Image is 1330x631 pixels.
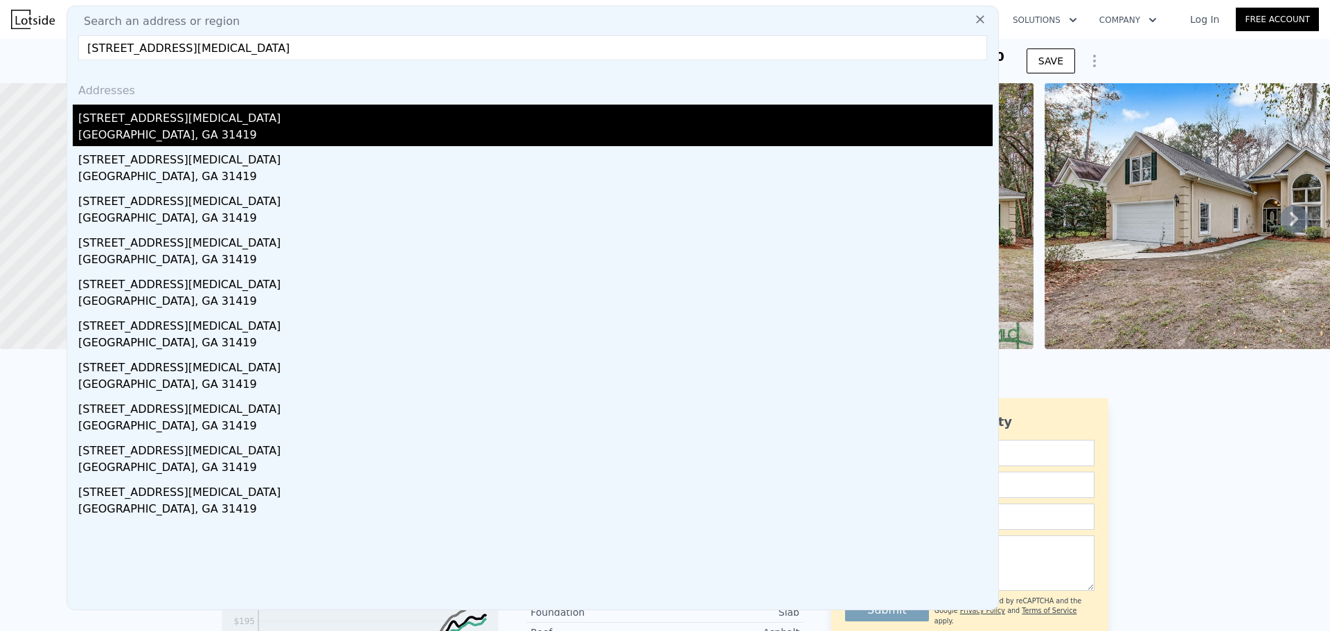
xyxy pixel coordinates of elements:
[78,479,993,501] div: [STREET_ADDRESS][MEDICAL_DATA]
[11,10,55,29] img: Lotside
[845,599,929,621] button: Submit
[78,376,993,396] div: [GEOGRAPHIC_DATA], GA 31419
[78,312,993,335] div: [STREET_ADDRESS][MEDICAL_DATA]
[1173,12,1236,26] a: Log In
[1088,8,1168,33] button: Company
[1236,8,1319,31] a: Free Account
[78,210,993,229] div: [GEOGRAPHIC_DATA], GA 31419
[78,437,993,459] div: [STREET_ADDRESS][MEDICAL_DATA]
[78,127,993,146] div: [GEOGRAPHIC_DATA], GA 31419
[78,188,993,210] div: [STREET_ADDRESS][MEDICAL_DATA]
[1002,8,1088,33] button: Solutions
[78,168,993,188] div: [GEOGRAPHIC_DATA], GA 31419
[78,418,993,437] div: [GEOGRAPHIC_DATA], GA 31419
[78,229,993,251] div: [STREET_ADDRESS][MEDICAL_DATA]
[78,35,987,60] input: Enter an address, city, region, neighborhood or zip code
[73,13,240,30] span: Search an address or region
[233,616,255,626] tspan: $195
[960,607,1005,614] a: Privacy Policy
[78,271,993,293] div: [STREET_ADDRESS][MEDICAL_DATA]
[78,251,993,271] div: [GEOGRAPHIC_DATA], GA 31419
[78,459,993,479] div: [GEOGRAPHIC_DATA], GA 31419
[1022,607,1076,614] a: Terms of Service
[531,605,665,619] div: Foundation
[78,146,993,168] div: [STREET_ADDRESS][MEDICAL_DATA]
[73,71,993,105] div: Addresses
[78,354,993,376] div: [STREET_ADDRESS][MEDICAL_DATA]
[78,335,993,354] div: [GEOGRAPHIC_DATA], GA 31419
[665,605,799,619] div: Slab
[934,596,1094,626] div: This site is protected by reCAPTCHA and the Google and apply.
[1027,48,1075,73] button: SAVE
[78,105,993,127] div: [STREET_ADDRESS][MEDICAL_DATA]
[78,293,993,312] div: [GEOGRAPHIC_DATA], GA 31419
[78,396,993,418] div: [STREET_ADDRESS][MEDICAL_DATA]
[1081,47,1108,75] button: Show Options
[78,501,993,520] div: [GEOGRAPHIC_DATA], GA 31419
